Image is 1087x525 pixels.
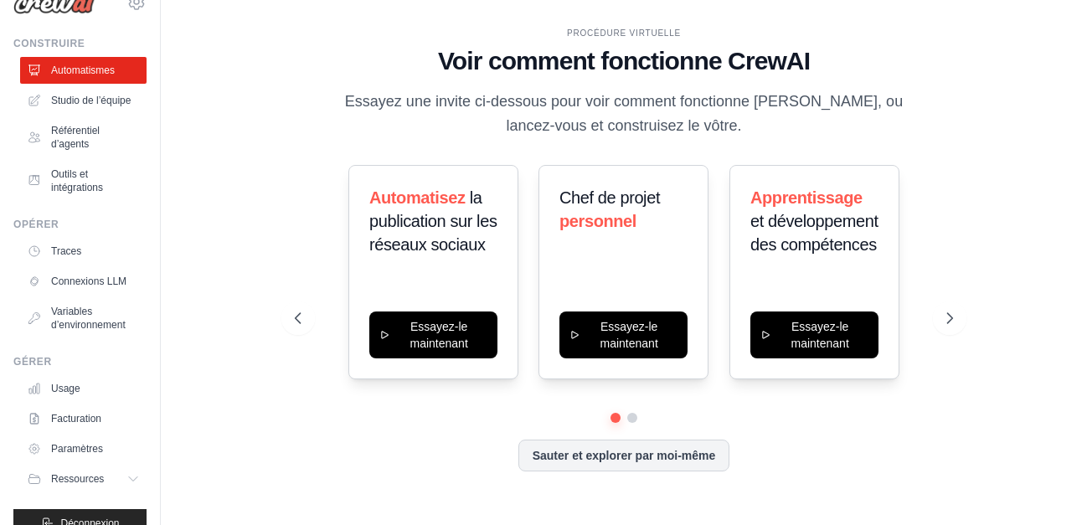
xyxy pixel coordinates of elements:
[20,435,147,462] a: Paramètres
[559,212,636,230] span: personnel
[51,382,80,395] font: Usage
[20,238,147,265] a: Traces
[51,64,115,77] font: Automatismes
[20,375,147,402] a: Usage
[559,188,660,207] span: Chef de projet
[51,275,126,288] font: Connexions LLM
[559,311,688,358] button: Essayez-le maintenant
[51,412,101,425] font: Facturation
[13,355,147,368] div: Gérer
[20,405,147,432] a: Facturation
[20,87,147,114] a: Studio de l’équipe
[51,94,131,107] font: Studio de l’équipe
[20,117,147,157] a: Référentiel d’agents
[51,442,103,456] font: Paramètres
[295,27,953,39] div: PROCÉDURE VIRTUELLE
[51,124,140,151] font: Référentiel d’agents
[369,188,497,254] span: la publication sur les réseaux sociaux
[750,212,878,254] span: et développement des compétences
[20,268,147,295] a: Connexions LLM
[369,188,466,207] span: Automatisez
[13,37,147,50] div: Construire
[343,90,905,139] p: Essayez une invite ci-dessous pour voir comment fonctionne [PERSON_NAME], ou lancez-vous et const...
[20,466,147,492] button: Ressources
[771,318,868,352] font: Essayez-le maintenant
[518,440,730,471] button: Sauter et explorer par moi-même
[51,244,81,258] font: Traces
[51,472,104,486] span: Ressources
[1003,445,1087,525] iframe: Chat Widget
[750,188,863,207] span: Apprentissage
[750,311,878,358] button: Essayez-le maintenant
[51,167,140,194] font: Outils et intégrations
[581,318,678,352] font: Essayez-le maintenant
[369,311,497,358] button: Essayez-le maintenant
[390,318,487,352] font: Essayez-le maintenant
[20,57,147,84] a: Automatismes
[1003,445,1087,525] div: Widget de chat
[20,298,147,338] a: Variables d’environnement
[20,161,147,201] a: Outils et intégrations
[13,218,147,231] div: Opérer
[295,46,953,76] h1: Voir comment fonctionne CrewAI
[51,305,140,332] font: Variables d’environnement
